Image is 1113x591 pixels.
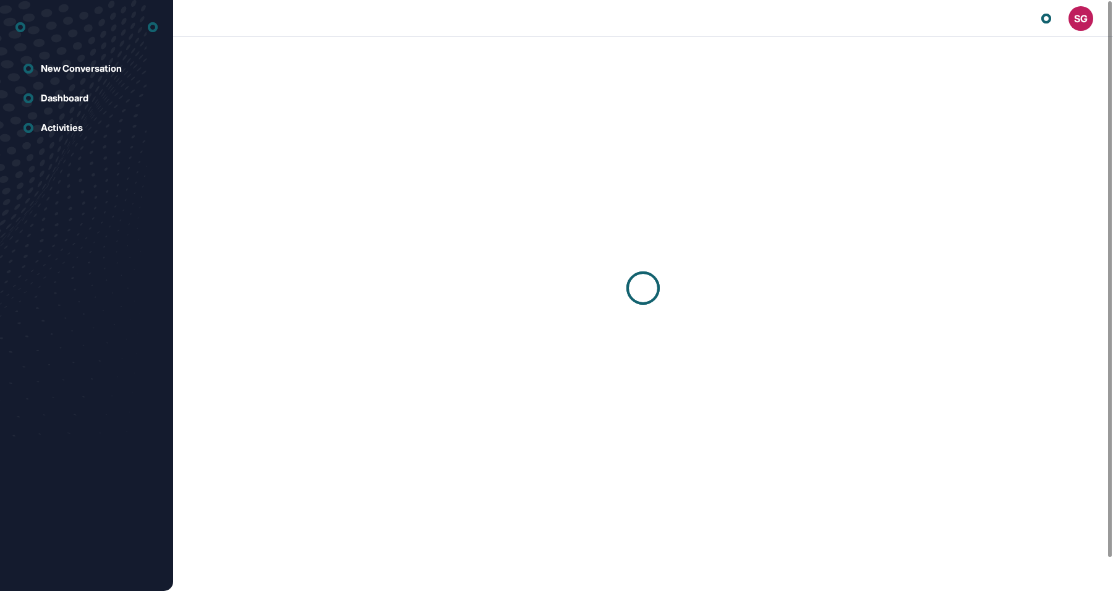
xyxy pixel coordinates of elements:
div: Dashboard [41,93,88,104]
a: Activities [15,116,158,140]
div: Activities [41,122,83,134]
div: New Conversation [41,63,122,74]
a: Dashboard [15,86,158,111]
a: New Conversation [15,56,158,81]
div: entrapeer-logo [15,17,25,37]
button: SG [1068,6,1093,31]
